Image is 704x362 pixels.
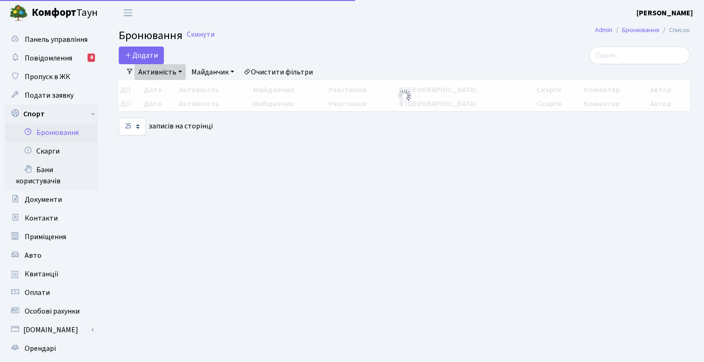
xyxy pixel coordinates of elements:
[636,8,693,18] b: [PERSON_NAME]
[5,86,98,105] a: Подати заявку
[581,20,704,40] nav: breadcrumb
[5,67,98,86] a: Пропуск в ЖК
[5,321,98,339] a: [DOMAIN_NAME]
[25,194,62,205] span: Документи
[636,7,693,19] a: [PERSON_NAME]
[5,105,98,123] a: Спорт
[5,161,98,190] a: Бани користувачів
[25,306,80,316] span: Особові рахунки
[5,283,98,302] a: Оплати
[188,64,238,80] a: Майданчик
[116,5,140,20] button: Переключити навігацію
[25,34,88,45] span: Панель управління
[5,142,98,161] a: Скарги
[5,123,98,142] a: Бронювання
[5,30,98,49] a: Панель управління
[5,209,98,228] a: Контакти
[622,25,659,35] a: Бронювання
[135,64,186,80] a: Активність
[25,213,58,223] span: Контакти
[5,302,98,321] a: Особові рахунки
[119,118,213,135] label: записів на сторінці
[25,269,59,279] span: Квитанції
[25,343,56,354] span: Орендарі
[25,72,70,82] span: Пропуск в ЖК
[5,339,98,358] a: Орендарі
[659,25,690,35] li: Список
[25,53,72,63] span: Повідомлення
[397,88,412,103] img: Обробка...
[25,250,41,261] span: Авто
[9,4,28,22] img: logo.png
[187,30,215,39] a: Скинути
[589,47,690,64] input: Пошук...
[119,27,183,44] span: Бронювання
[88,54,95,62] div: 4
[5,246,98,265] a: Авто
[5,49,98,67] a: Повідомлення4
[595,25,612,35] a: Admin
[32,5,98,21] span: Таун
[25,90,74,101] span: Подати заявку
[32,5,76,20] b: Комфорт
[25,288,50,298] span: Оплати
[5,228,98,246] a: Приміщення
[5,265,98,283] a: Квитанції
[25,232,66,242] span: Приміщення
[119,118,146,135] select: записів на сторінці
[240,64,317,80] a: Очистити фільтри
[5,190,98,209] a: Документи
[119,47,164,64] button: Додати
